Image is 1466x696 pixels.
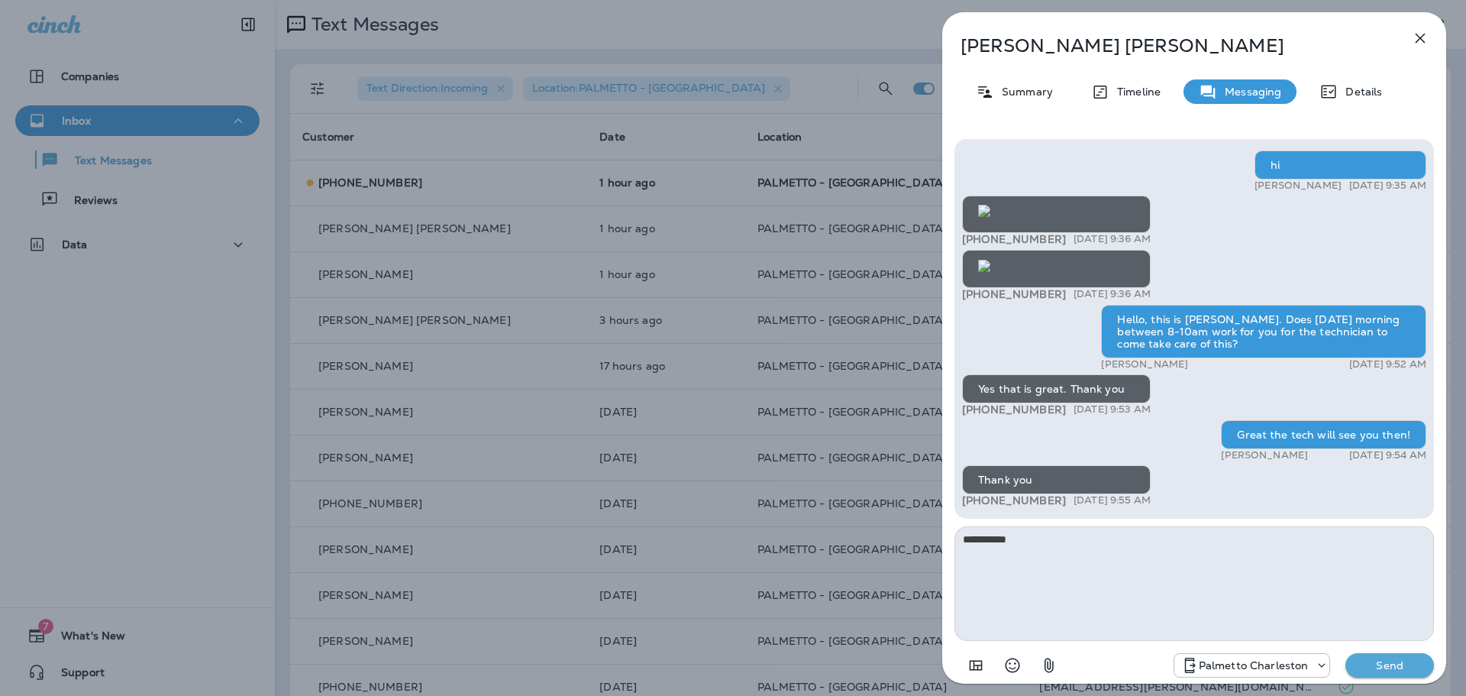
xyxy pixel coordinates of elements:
[1345,653,1434,678] button: Send
[1174,656,1330,675] div: +1 (843) 277-8322
[1349,180,1426,192] p: [DATE] 9:35 AM
[962,374,1151,403] div: Yes that is great. Thank you
[1254,151,1426,180] div: hi
[962,287,1066,301] span: [PHONE_NUMBER]
[1199,659,1309,672] p: Palmetto Charleston
[1109,86,1161,98] p: Timeline
[978,205,990,217] img: twilio-download
[1349,449,1426,461] p: [DATE] 9:54 AM
[1101,358,1188,371] p: [PERSON_NAME]
[1338,86,1382,98] p: Details
[1074,288,1151,300] p: [DATE] 9:36 AM
[1074,494,1151,507] p: [DATE] 9:55 AM
[1074,403,1151,416] p: [DATE] 9:53 AM
[978,260,990,272] img: twilio-download
[997,650,1028,681] button: Select an emoji
[1221,449,1308,461] p: [PERSON_NAME]
[1358,659,1422,672] p: Send
[962,465,1151,494] div: Thank you
[1221,420,1426,449] div: Great the tech will see you then!
[1349,358,1426,371] p: [DATE] 9:52 AM
[1217,86,1281,98] p: Messaging
[1074,233,1151,245] p: [DATE] 9:36 AM
[1254,180,1342,192] p: [PERSON_NAME]
[962,232,1066,246] span: [PHONE_NUMBER]
[961,650,991,681] button: Add in a premade template
[1101,305,1426,358] div: Hello, this is [PERSON_NAME]. Does [DATE] morning between 8-10am work for you for the technician ...
[962,403,1066,416] span: [PHONE_NUMBER]
[961,35,1377,57] p: [PERSON_NAME] [PERSON_NAME]
[994,86,1053,98] p: Summary
[962,494,1066,507] span: [PHONE_NUMBER]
